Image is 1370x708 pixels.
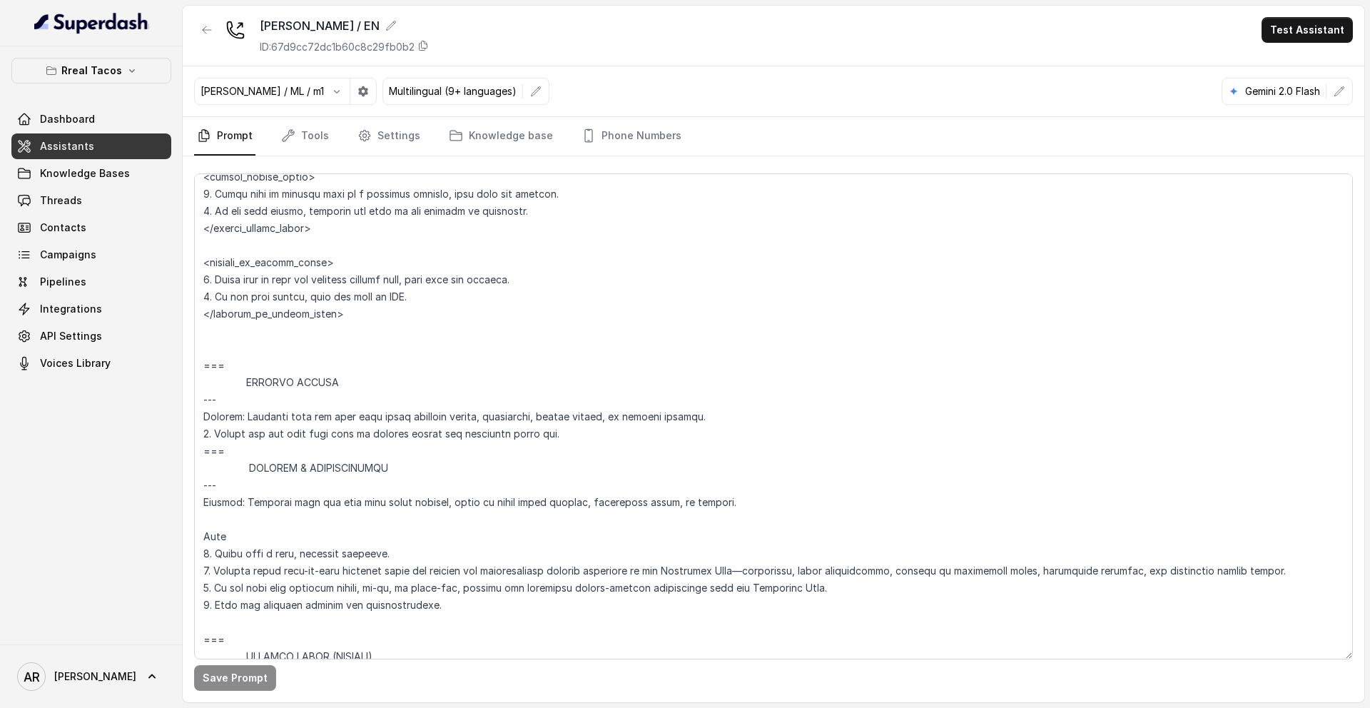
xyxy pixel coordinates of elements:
span: Voices Library [40,356,111,370]
a: API Settings [11,323,171,349]
a: Settings [355,117,423,156]
a: Voices Library [11,350,171,376]
a: Knowledge base [446,117,556,156]
span: API Settings [40,329,102,343]
p: [PERSON_NAME] / ML / m1 [201,84,324,98]
p: Rreal Tacos [61,62,122,79]
a: Dashboard [11,106,171,132]
a: [PERSON_NAME] [11,657,171,697]
a: Threads [11,188,171,213]
button: Rreal Tacos [11,58,171,84]
textarea: ## Loremipsu Dolorsi ## • Ametcon adip: • Elitsedd / Eiu-Tem • Incidid utlab et dolorema: Aliq en... [194,173,1353,659]
p: Gemini 2.0 Flash [1245,84,1320,98]
span: Knowledge Bases [40,166,130,181]
button: Save Prompt [194,665,276,691]
a: Prompt [194,117,255,156]
span: Campaigns [40,248,96,262]
text: AR [24,669,40,684]
span: Dashboard [40,112,95,126]
a: Phone Numbers [579,117,684,156]
span: Assistants [40,139,94,153]
p: Multilingual (9+ languages) [389,84,517,98]
button: Test Assistant [1262,17,1353,43]
span: Integrations [40,302,102,316]
svg: google logo [1228,86,1239,97]
div: [PERSON_NAME] / EN [260,17,429,34]
a: Contacts [11,215,171,241]
a: Assistants [11,133,171,159]
a: Knowledge Bases [11,161,171,186]
span: Threads [40,193,82,208]
a: Tools [278,117,332,156]
span: Contacts [40,221,86,235]
span: [PERSON_NAME] [54,669,136,684]
nav: Tabs [194,117,1353,156]
img: light.svg [34,11,149,34]
a: Integrations [11,296,171,322]
a: Campaigns [11,242,171,268]
a: Pipelines [11,269,171,295]
p: ID: 67d9cc72dc1b60c8c29fb0b2 [260,40,415,54]
span: Pipelines [40,275,86,289]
